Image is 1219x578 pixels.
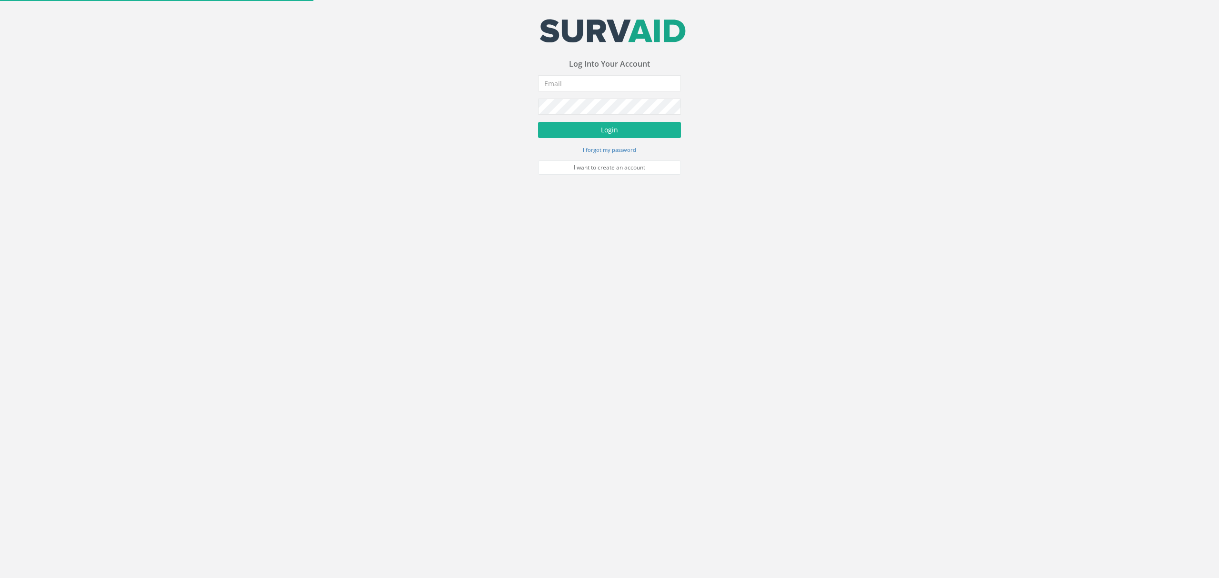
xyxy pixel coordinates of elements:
small: I forgot my password [583,146,636,153]
button: Login [538,122,681,138]
input: Email [538,75,681,91]
a: I want to create an account [538,160,681,175]
a: I forgot my password [583,145,636,154]
h3: Log Into Your Account [538,60,681,69]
